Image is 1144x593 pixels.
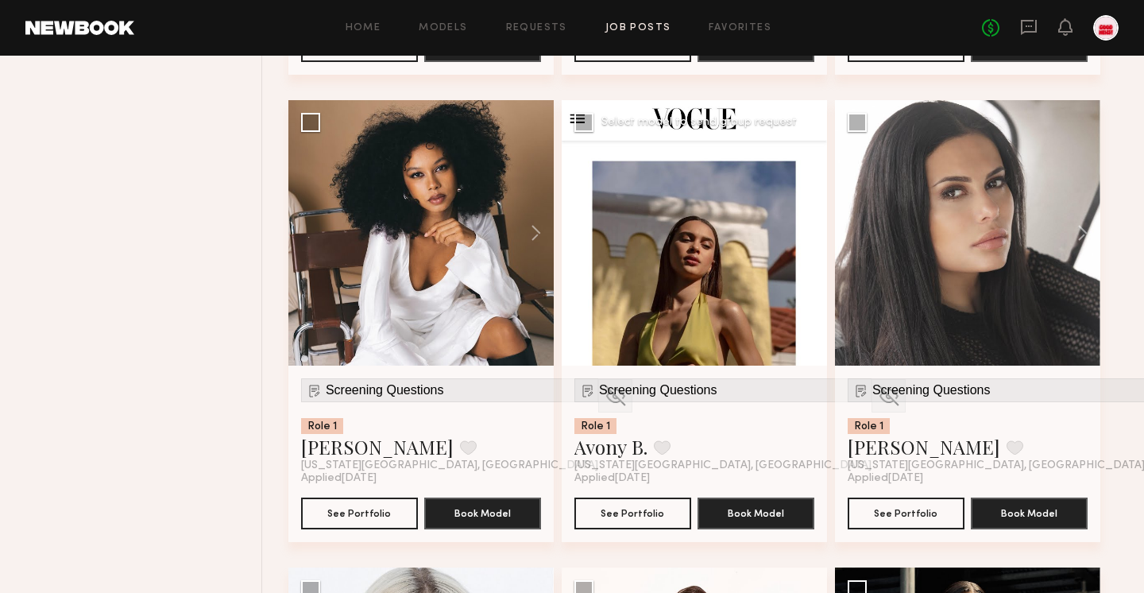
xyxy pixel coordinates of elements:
[574,498,691,529] button: See Portfolio
[506,23,567,33] a: Requests
[301,459,598,472] span: [US_STATE][GEOGRAPHIC_DATA], [GEOGRAPHIC_DATA]
[574,459,872,472] span: [US_STATE][GEOGRAPHIC_DATA], [GEOGRAPHIC_DATA]
[580,382,596,398] img: Submission Icon
[307,382,323,398] img: Submission Icon
[605,23,671,33] a: Job Posts
[301,472,541,485] div: Applied [DATE]
[424,498,541,529] button: Book Model
[971,506,1088,519] a: Book Model
[698,498,814,529] button: Book Model
[326,383,444,397] span: Screening Questions
[848,418,890,434] div: Role 1
[848,434,1000,459] a: [PERSON_NAME]
[301,434,454,459] a: [PERSON_NAME]
[971,498,1088,529] button: Book Model
[301,418,343,434] div: Role 1
[574,418,616,434] div: Role 1
[574,434,647,459] a: Avony B.
[419,23,467,33] a: Models
[601,117,797,128] div: Select model to send group request
[574,472,814,485] div: Applied [DATE]
[301,498,418,529] button: See Portfolio
[853,382,869,398] img: Submission Icon
[346,23,381,33] a: Home
[599,383,717,397] span: Screening Questions
[698,506,814,519] a: Book Model
[848,498,964,529] button: See Portfolio
[872,383,991,397] span: Screening Questions
[709,23,771,33] a: Favorites
[424,506,541,519] a: Book Model
[848,472,1088,485] div: Applied [DATE]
